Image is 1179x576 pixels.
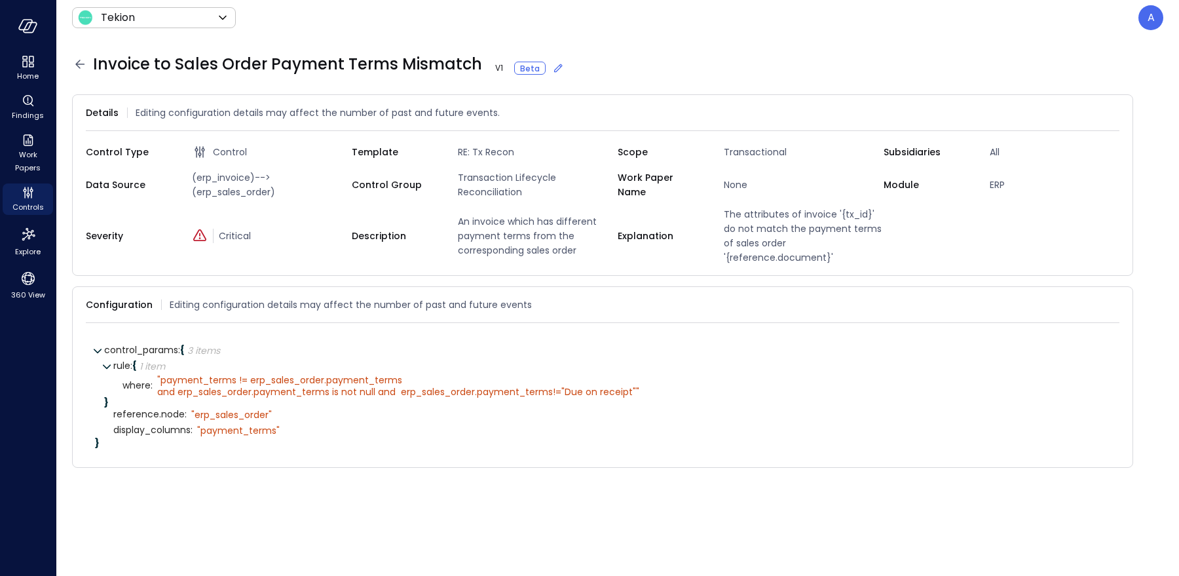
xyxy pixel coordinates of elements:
div: Controls [3,183,53,215]
p: Tekion [101,10,135,26]
div: } [104,398,1110,407]
span: Transaction Lifecycle Reconciliation [453,170,618,199]
span: RE: Tx Recon [453,145,618,159]
span: Severity [86,229,171,243]
div: Findings [3,92,53,123]
div: 3 items [187,346,220,355]
span: Module [884,178,969,192]
span: Scope [618,145,703,159]
span: rule [113,359,132,372]
span: Subsidiaries [884,145,969,159]
span: : [130,359,132,372]
span: Work Papers [8,148,48,174]
span: 360 View [11,288,45,301]
span: control_params [104,343,180,356]
span: Controls [12,201,44,214]
span: The attributes of invoice '{tx_id}' do not match the payment terms of sales order '{reference.doc... [719,207,884,265]
div: } [95,438,1110,448]
span: Explanation [618,229,703,243]
span: : [191,423,193,436]
div: Critical [192,229,352,243]
div: Control [192,144,352,160]
span: display_columns [113,425,193,435]
span: Details [86,106,119,120]
span: { [180,343,185,356]
span: V 1 [490,62,508,75]
span: Explore [15,245,41,258]
span: Configuration [86,298,153,312]
span: Beta [520,62,540,74]
div: " erp_sales_order" [191,409,272,421]
span: None [719,178,884,192]
div: Work Papers [3,131,53,176]
span: (erp_invoice)-->(erp_sales_order) [187,170,352,199]
span: : [178,343,180,356]
span: Home [17,69,39,83]
span: Editing configuration details may affect the number of past and future events. [136,106,500,120]
span: : [151,379,153,392]
span: An invoice which has different payment terms from the corresponding sales order [453,214,618,258]
span: Invoice to Sales Order Payment Terms Mismatch [93,54,565,75]
span: Work Paper Name [618,170,703,199]
span: Editing configuration details may affect the number of past and future events [170,298,532,312]
span: : [185,408,187,421]
img: Icon [77,10,93,26]
span: { [132,359,137,372]
span: ERP [984,178,1150,192]
div: " payment_terms != erp_sales_order.payment_terms and erp_sales_order.payment_terms is not null an... [157,374,639,398]
span: Findings [12,109,44,122]
span: Template [352,145,437,159]
p: A [1148,10,1155,26]
span: Data Source [86,178,171,192]
span: Control Type [86,145,171,159]
span: Transactional [719,145,884,159]
span: Control Group [352,178,437,192]
div: 1 item [140,362,165,371]
span: All [984,145,1150,159]
div: " payment_terms" [197,425,280,436]
div: Avi Brandwain [1138,5,1163,30]
div: 360 View [3,267,53,303]
span: reference.node [113,410,187,419]
div: Home [3,52,53,84]
span: where [122,381,153,391]
div: Explore [3,223,53,259]
span: Description [352,229,437,243]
